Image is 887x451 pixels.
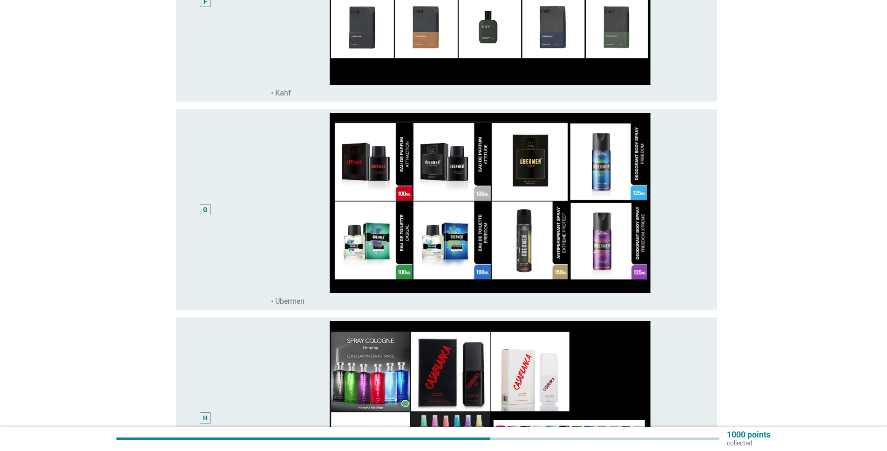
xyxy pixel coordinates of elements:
[727,430,771,439] p: 1000 points
[203,205,208,214] div: G
[727,439,771,447] p: collected
[271,113,710,293] img: e2a538b0-864b-4512-a5be-c8c7788991a0-----9.JPG
[271,297,305,306] label: • Ubermen
[271,89,291,98] label: • Kahf
[203,413,208,423] div: H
